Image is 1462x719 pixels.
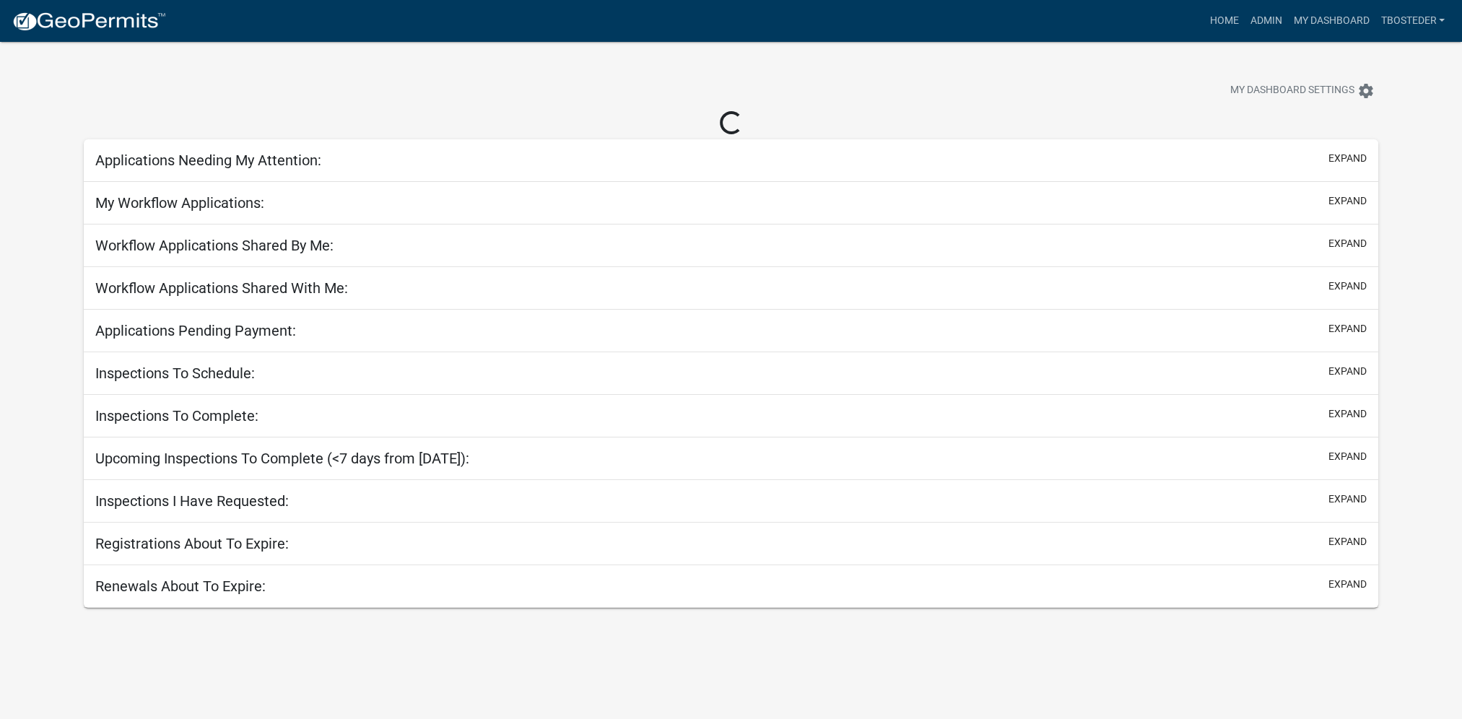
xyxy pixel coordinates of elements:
button: expand [1328,364,1367,379]
h5: Inspections To Schedule: [95,365,255,382]
h5: Registrations About To Expire: [95,535,289,552]
h5: Inspections To Complete: [95,407,258,424]
button: expand [1328,449,1367,464]
h5: Upcoming Inspections To Complete (<7 days from [DATE]): [95,450,469,467]
button: expand [1328,534,1367,549]
h5: Applications Needing My Attention: [95,152,321,169]
button: expand [1328,279,1367,294]
i: settings [1357,82,1375,100]
h5: Applications Pending Payment: [95,322,296,339]
button: expand [1328,193,1367,209]
a: My Dashboard [1287,7,1375,35]
h5: Workflow Applications Shared With Me: [95,279,348,297]
a: tbosteder [1375,7,1450,35]
button: expand [1328,321,1367,336]
button: expand [1328,236,1367,251]
button: expand [1328,492,1367,507]
h5: My Workflow Applications: [95,194,264,212]
button: expand [1328,406,1367,422]
button: expand [1328,151,1367,166]
button: My Dashboard Settingssettings [1219,77,1386,105]
h5: Renewals About To Expire: [95,578,266,595]
span: My Dashboard Settings [1230,82,1354,100]
h5: Inspections I Have Requested: [95,492,289,510]
a: Home [1204,7,1244,35]
button: expand [1328,577,1367,592]
a: Admin [1244,7,1287,35]
h5: Workflow Applications Shared By Me: [95,237,334,254]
